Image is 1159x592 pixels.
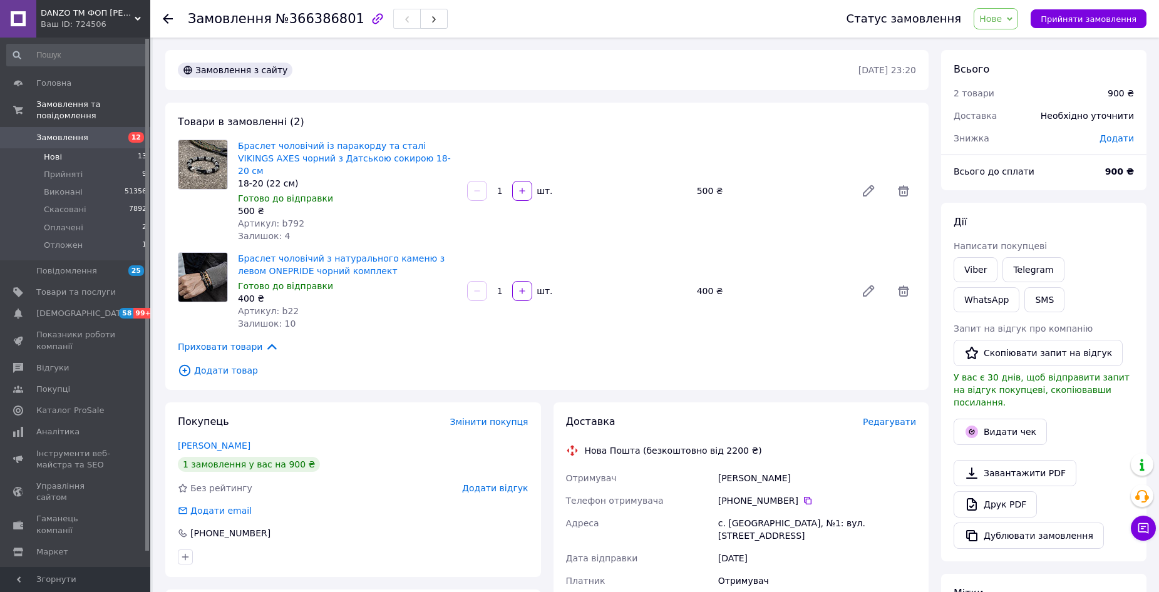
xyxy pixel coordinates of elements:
button: Чат з покупцем [1131,516,1156,541]
span: Товари в замовленні (2) [178,116,304,128]
span: Відгуки [36,362,69,374]
span: Доставка [566,416,616,427]
div: шт. [533,285,554,297]
span: Видалити [891,178,916,203]
div: Необхідно уточнити [1033,102,1141,130]
span: [DEMOGRAPHIC_DATA] [36,308,129,319]
span: Адреса [566,518,599,528]
div: шт. [533,185,554,197]
span: 7892 [129,204,147,215]
span: Отложен [44,240,83,251]
div: 400 ₴ [238,292,457,305]
div: Замовлення з сайту [178,63,292,78]
span: Дії [954,216,967,228]
span: Покупець [178,416,229,427]
div: Повернутися назад [163,13,173,25]
span: Замовлення [36,132,88,143]
span: 58 [119,308,133,319]
span: Платник [566,576,605,586]
a: Редагувати [856,178,881,203]
div: 18-20 (22 см) [238,177,457,190]
div: Додати email [189,504,253,517]
span: Додати відгук [462,483,528,493]
div: Ваш ID: 724506 [41,19,150,30]
span: Написати покупцеві [954,241,1047,251]
input: Пошук [6,44,148,66]
div: 1 замовлення у вас на 900 ₴ [178,457,320,472]
span: Артикул: b792 [238,218,304,228]
span: Дата відправки [566,553,638,563]
span: Додати товар [178,364,916,377]
a: Редагувати [856,278,881,304]
div: 500 ₴ [238,205,457,217]
b: 900 ₴ [1105,166,1134,176]
span: Без рейтингу [190,483,252,493]
span: Товари та послуги [36,287,116,298]
span: Залишок: 4 [238,231,291,241]
span: Каталог ProSale [36,405,104,416]
a: Завантажити PDF [954,460,1076,486]
div: Статус замовлення [847,13,962,25]
a: [PERSON_NAME] [178,441,250,451]
span: 2 товари [954,88,994,98]
div: [PHONE_NUMBER] [718,494,916,507]
span: Оплачені [44,222,83,233]
span: 1 [142,240,147,251]
button: Видати чек [954,419,1047,445]
button: SMS [1024,287,1064,312]
span: Прийняти замовлення [1041,14,1136,24]
span: Доставка [954,111,997,121]
span: Нові [44,151,62,163]
span: 13 [138,151,147,163]
div: Нова Пошта (безкоштовно від 2200 ₴) [582,444,765,457]
div: Додати email [177,504,253,517]
span: Виконані [44,186,83,198]
a: Браслет чоловічий із паракорду та сталі VIKINGS AXES чорний з Датською сокирою 18-20 см [238,141,451,176]
span: Повідомлення [36,265,97,277]
span: 12 [128,132,144,143]
span: Додати [1100,133,1134,143]
div: с. [GEOGRAPHIC_DATA], №1: вул. [STREET_ADDRESS] [716,512,919,547]
div: 900 ₴ [1108,87,1134,100]
button: Дублювати замовлення [954,523,1104,549]
span: Аналітика [36,426,80,437]
span: Головна [36,78,71,89]
a: Telegram [1002,257,1064,282]
div: 400 ₴ [692,282,851,300]
span: 51356 [125,186,147,198]
img: Браслет чоловічий із паракорду та сталі VIKINGS AXES чорний з Датською сокирою 18-20 см [178,140,227,189]
span: Видалити [891,278,916,304]
span: Маркет [36,546,68,558]
span: Замовлення [188,11,272,26]
div: [DATE] [716,547,919,569]
span: Всього [954,63,989,75]
span: Артикул: b22 [238,306,299,316]
a: Браслет чоловічий з натурального каменю з левом ONEPRIDE чорний комплект [238,253,445,276]
div: Отримувач [716,569,919,592]
a: Viber [954,257,997,282]
a: WhatsApp [954,287,1019,312]
span: Змінити покупця [450,417,528,427]
span: Нове [979,14,1002,24]
a: Друк PDF [954,491,1037,518]
span: Покупці [36,384,70,395]
div: 500 ₴ [692,182,851,200]
span: Інструменти веб-майстра та SEO [36,448,116,471]
span: Знижка [954,133,989,143]
span: Залишок: 10 [238,319,296,329]
span: Показники роботи компанії [36,329,116,352]
span: №366386801 [276,11,364,26]
img: Браслет чоловічий з натурального каменю з левом ONEPRIDE чорний комплект [178,253,227,302]
span: DANZO TM ФОП Базін Д.А. [41,8,135,19]
span: 25 [128,265,144,276]
div: [PHONE_NUMBER] [189,527,272,539]
span: Скасовані [44,204,86,215]
span: Запит на відгук про компанію [954,324,1093,334]
span: Управління сайтом [36,481,116,503]
span: 9 [142,169,147,180]
span: У вас є 30 днів, щоб відправити запит на відгук покупцеві, скопіювавши посилання. [954,372,1130,407]
span: Приховати товари [178,340,279,354]
time: [DATE] 23:20 [858,65,916,75]
span: Готово до відправки [238,193,333,203]
span: Редагувати [863,417,916,427]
